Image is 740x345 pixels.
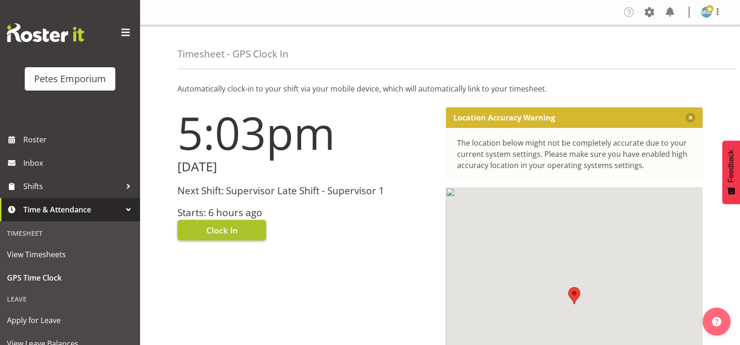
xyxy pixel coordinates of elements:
[177,107,435,158] h1: 5:03pm
[457,137,692,171] div: The location below might not be completely accurate due to your current system settings. Please m...
[177,83,703,94] p: Automatically clock-in to your shift via your mobile device, which will automatically link to you...
[7,23,84,42] img: Rosterit website logo
[2,243,138,266] a: View Timesheets
[712,317,721,326] img: help-xxl-2.png
[177,49,289,59] h4: Timesheet - GPS Clock In
[177,207,435,218] h3: Starts: 6 hours ago
[23,133,135,147] span: Roster
[23,203,121,217] span: Time & Attendance
[701,7,712,18] img: mandy-mosley3858.jpg
[7,247,133,261] span: View Timesheets
[177,185,435,196] h3: Next Shift: Supervisor Late Shift - Supervisor 1
[2,309,138,332] a: Apply for Leave
[23,156,135,170] span: Inbox
[2,224,138,243] div: Timesheet
[2,289,138,309] div: Leave
[34,72,106,86] div: Petes Emporium
[177,160,435,174] h2: [DATE]
[727,150,735,183] span: Feedback
[722,141,740,204] button: Feedback - Show survey
[177,220,266,240] button: Clock In
[453,113,555,122] p: Location Accuracy Warning
[206,224,238,236] span: Clock In
[686,113,695,122] button: Close message
[7,313,133,327] span: Apply for Leave
[2,266,138,289] a: GPS Time Clock
[7,271,133,285] span: GPS Time Clock
[23,179,121,193] span: Shifts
